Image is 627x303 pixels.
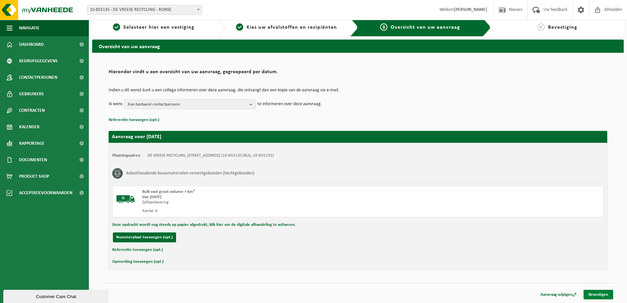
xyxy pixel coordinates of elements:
[454,7,487,12] strong: [PERSON_NAME]
[87,5,202,15] span: 10-855135 - DE VREESE RECYCLING - RONSE
[19,152,47,168] span: Documenten
[548,25,577,30] span: Bevestiging
[109,116,159,124] button: Referentie toevoegen (opt.)
[109,99,122,109] p: Ik wens
[537,23,545,31] span: 4
[124,99,256,109] button: Kies bestaand contactpersoon
[228,23,345,31] a: 2Kies uw afvalstoffen en recipiënten
[19,53,58,69] span: Bedrijfsgegevens
[112,246,163,254] button: Referentie toevoegen (opt.)
[142,208,384,214] div: Aantal: 6
[584,290,613,299] a: Bevestigen
[116,189,136,209] img: BL-SO-LV.png
[19,86,44,102] span: Gebruikers
[391,25,460,30] span: Overzicht van uw aanvraag
[147,153,274,158] td: DE VREESE RECYCLING, [STREET_ADDRESS] (10-855135/BUS, 10-855135)
[126,168,254,179] h3: Asbesthoudende bouwmaterialen cementgebonden (hechtgebonden)
[3,288,110,303] iframe: chat widget
[536,290,582,299] a: Aanvraag wijzigen
[19,36,44,53] span: Dashboard
[142,200,384,205] div: Zelfaanlevering
[109,69,607,78] h2: Hieronder vindt u een overzicht van uw aanvraag, gegroepeerd per datum.
[112,258,164,266] button: Opmerking toevoegen (opt.)
[112,134,161,139] strong: Aanvraag voor [DATE]
[257,99,322,109] p: te informeren over deze aanvraag.
[112,153,141,158] strong: Plaatsingsadres:
[19,185,72,201] span: Acceptatievoorwaarden
[19,119,39,135] span: Kalender
[142,195,161,199] strong: Van [DATE]
[92,40,624,52] h2: Overzicht van uw aanvraag
[19,168,49,185] span: Product Shop
[142,190,195,194] span: Bulk vast groot volume > 6m³
[380,23,387,31] span: 3
[19,69,57,86] span: Contactpersonen
[19,102,45,119] span: Contracten
[19,135,44,152] span: Rapportage
[87,5,202,15] span: 10-855135 - DE VREESE RECYCLING - RONSE
[113,232,176,242] button: Nummerplaat toevoegen (opt.)
[95,23,212,31] a: 1Selecteer hier een vestiging
[109,88,607,93] p: Indien u dit wenst kunt u een collega informeren over deze aanvraag, die ontvangt dan een kopie v...
[19,20,39,36] span: Navigatie
[128,100,247,109] span: Kies bestaand contactpersoon
[123,25,195,30] span: Selecteer hier een vestiging
[247,25,337,30] span: Kies uw afvalstoffen en recipiënten
[236,23,243,31] span: 2
[112,221,296,229] button: Deze opdracht wordt nog steeds op papier afgedrukt, klik hier om de digitale afhandeling te activ...
[113,23,120,31] span: 1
